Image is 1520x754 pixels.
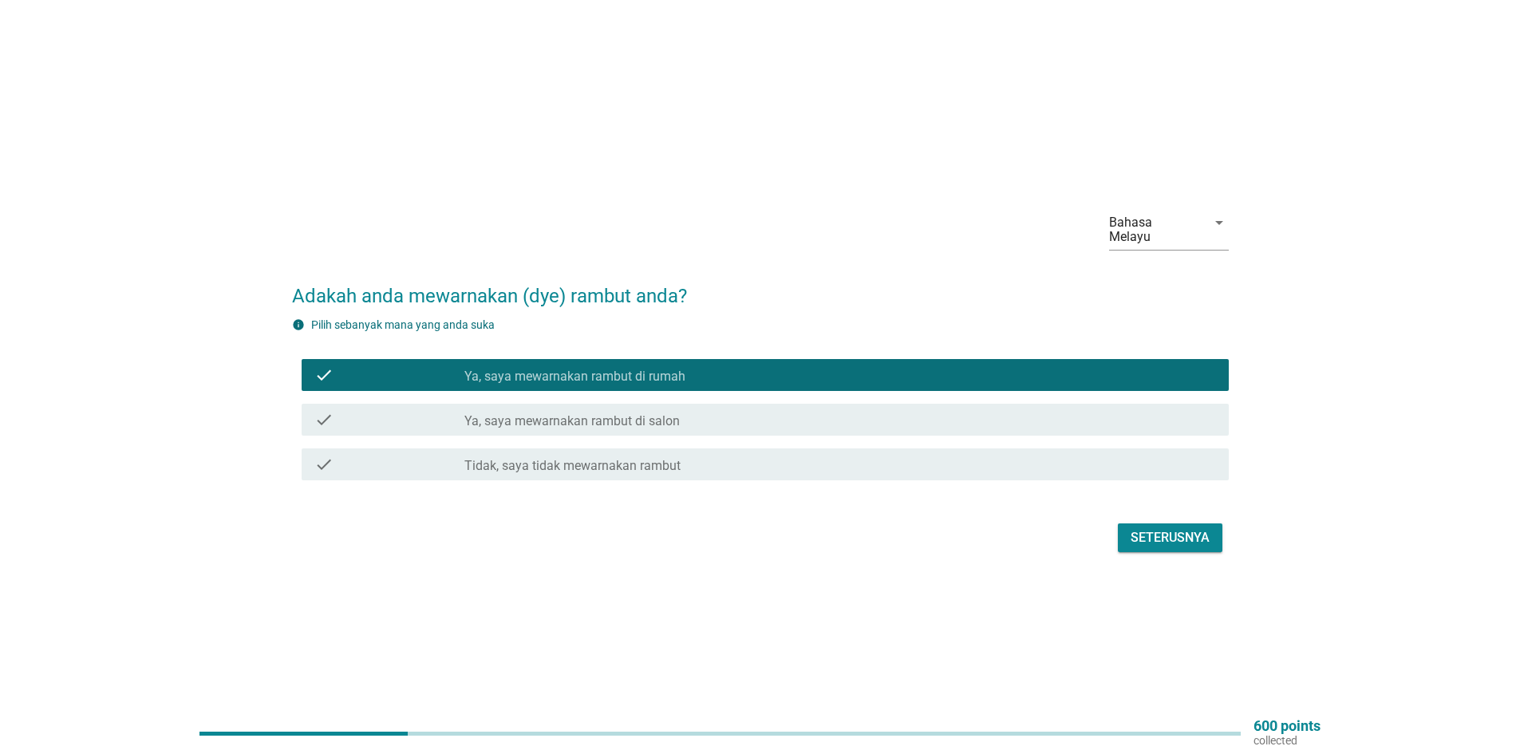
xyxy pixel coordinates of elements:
[314,365,334,385] i: check
[1254,733,1321,748] p: collected
[1210,213,1229,232] i: arrow_drop_down
[292,318,305,331] i: info
[464,413,680,429] label: Ya, saya mewarnakan rambut di salon
[1254,719,1321,733] p: 600 points
[314,410,334,429] i: check
[464,369,685,385] label: Ya, saya mewarnakan rambut di rumah
[311,318,495,331] label: Pilih sebanyak mana yang anda suka
[464,458,681,474] label: Tidak, saya tidak mewarnakan rambut
[1118,523,1222,552] button: Seterusnya
[1109,215,1197,244] div: Bahasa Melayu
[1131,528,1210,547] div: Seterusnya
[292,266,1229,310] h2: Adakah anda mewarnakan (dye) rambut anda?
[314,455,334,474] i: check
